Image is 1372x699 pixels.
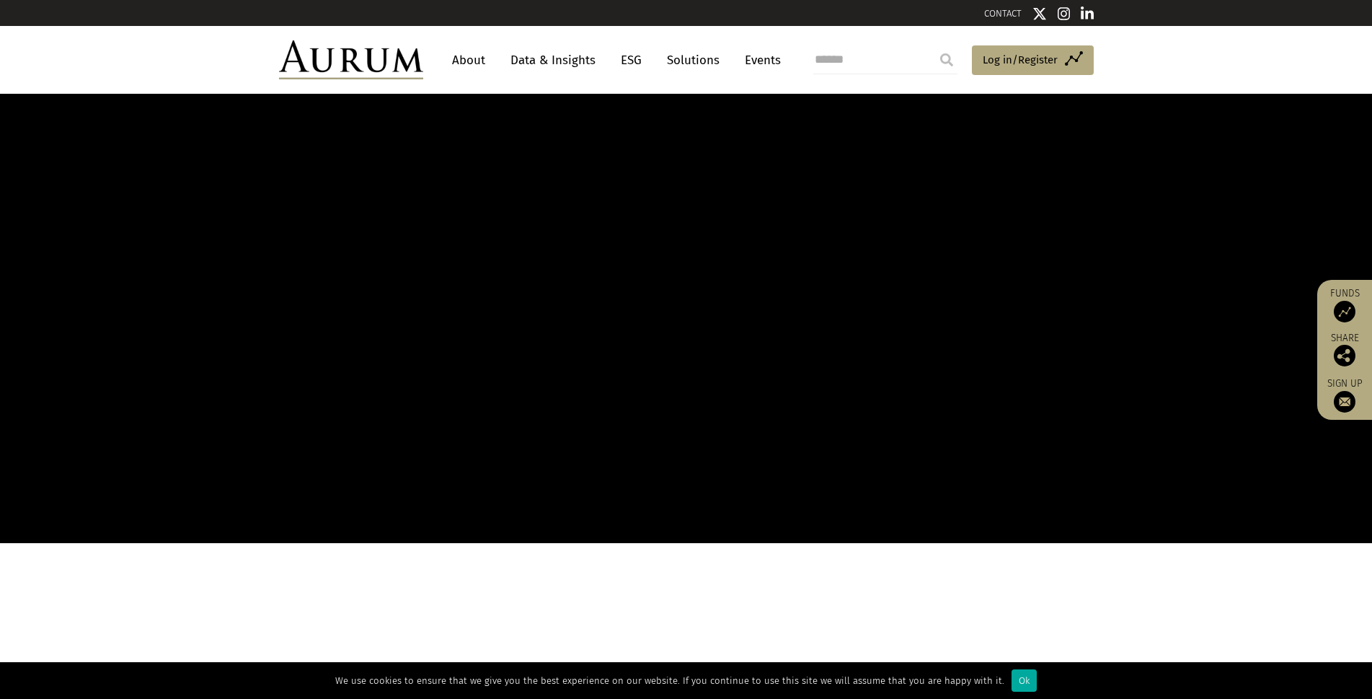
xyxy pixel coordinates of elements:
a: About [445,47,492,74]
a: Sign up [1324,377,1365,413]
a: Solutions [660,47,727,74]
img: Share this post [1334,345,1355,366]
img: Sign up to our newsletter [1334,391,1355,413]
span: Log in/Register [983,51,1058,69]
img: Aurum [279,40,423,79]
a: Data & Insights [503,47,603,74]
div: Ok [1012,669,1037,692]
img: Linkedin icon [1081,6,1094,21]
a: Log in/Register [972,45,1094,76]
input: Submit [932,45,961,74]
div: Share [1324,333,1365,366]
a: Funds [1324,287,1365,322]
a: Events [738,47,781,74]
a: CONTACT [984,8,1022,19]
a: ESG [614,47,649,74]
img: Access Funds [1334,301,1355,322]
img: Instagram icon [1058,6,1071,21]
img: Twitter icon [1032,6,1047,21]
